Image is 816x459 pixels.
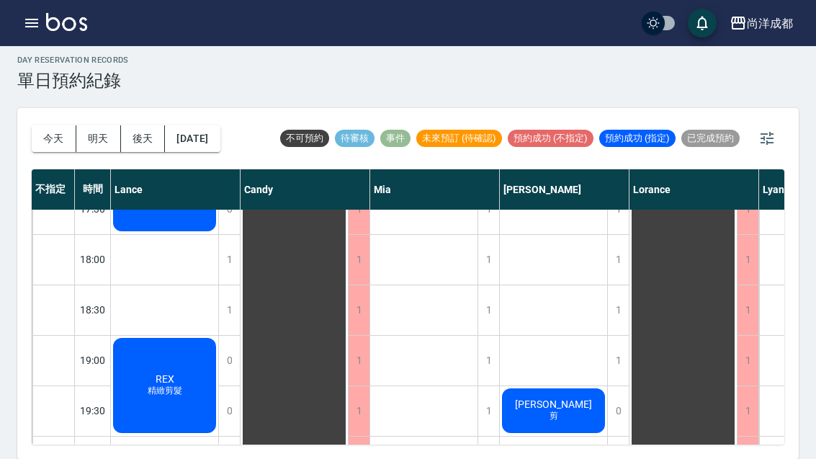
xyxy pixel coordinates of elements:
[218,386,240,436] div: 0
[218,285,240,335] div: 1
[76,125,121,152] button: 明天
[165,125,220,152] button: [DATE]
[478,285,499,335] div: 1
[17,71,129,91] h3: 單日預約紀錄
[681,132,740,145] span: 已完成預約
[629,169,759,210] div: Lorance
[46,13,87,31] img: Logo
[416,132,502,145] span: 未來預訂 (待確認)
[607,285,629,335] div: 1
[724,9,799,38] button: 尚洋成都
[478,235,499,285] div: 1
[607,336,629,386] div: 1
[607,386,629,436] div: 0
[348,235,369,285] div: 1
[32,169,75,210] div: 不指定
[153,373,177,385] span: REX
[607,235,629,285] div: 1
[280,132,329,145] span: 不可預約
[508,132,593,145] span: 預約成功 (不指定)
[599,132,676,145] span: 預約成功 (指定)
[737,285,758,335] div: 1
[75,169,111,210] div: 時間
[145,385,185,397] span: 精緻剪髮
[75,335,111,386] div: 19:00
[348,336,369,386] div: 1
[370,169,500,210] div: Mia
[348,386,369,436] div: 1
[737,386,758,436] div: 1
[737,336,758,386] div: 1
[218,336,240,386] div: 0
[32,125,76,152] button: 今天
[75,234,111,285] div: 18:00
[747,14,793,32] div: 尚洋成都
[111,169,241,210] div: Lance
[75,285,111,335] div: 18:30
[478,336,499,386] div: 1
[547,410,561,422] span: 剪
[241,169,370,210] div: Candy
[688,9,717,37] button: save
[218,235,240,285] div: 1
[512,398,595,410] span: [PERSON_NAME]
[348,285,369,335] div: 1
[335,132,375,145] span: 待審核
[500,169,629,210] div: [PERSON_NAME]
[737,235,758,285] div: 1
[380,132,411,145] span: 事件
[17,55,129,65] h2: day Reservation records
[121,125,166,152] button: 後天
[478,386,499,436] div: 1
[75,386,111,436] div: 19:30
